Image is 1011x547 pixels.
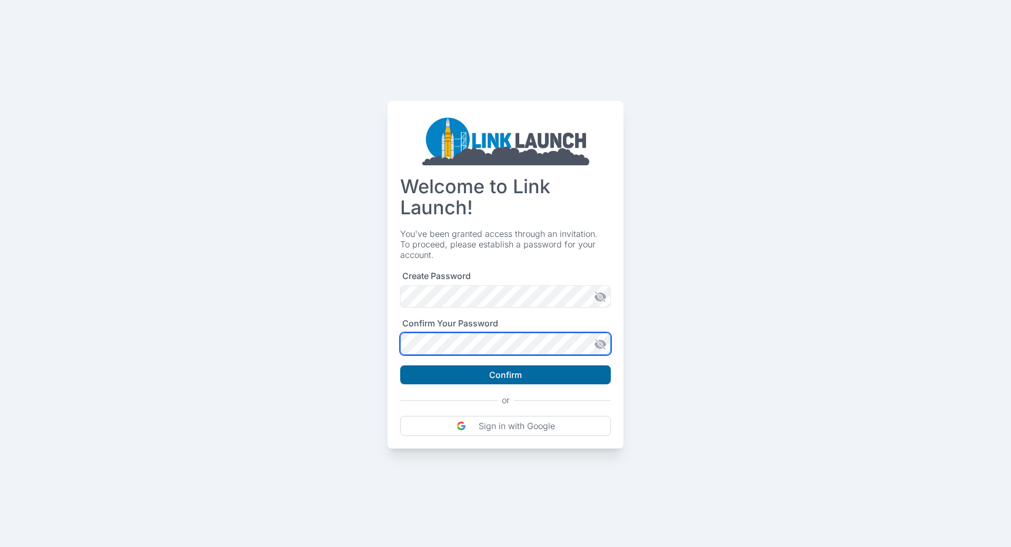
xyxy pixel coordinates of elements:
[421,114,590,165] img: linklaunch_big.2e5cdd30.png
[400,365,611,384] button: Confirm
[400,176,611,218] h1: Welcome to Link Launch!
[400,228,611,260] p: You've been granted access through an invitation. To proceed, please establish a password for you...
[457,421,466,431] img: DIz4rYaBO0VM93JpwbwaJtqNfEsbwZFgEL50VtgcJLBV6wK9aKtfd+cEkvuBfcC37k9h8VGR+csPdltgAAAABJRU5ErkJggg==
[502,395,510,405] p: or
[402,318,498,329] label: Confirm Your Password
[402,271,471,281] label: Create Password
[479,421,555,431] p: Sign in with Google
[400,416,611,436] button: Sign in with Google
